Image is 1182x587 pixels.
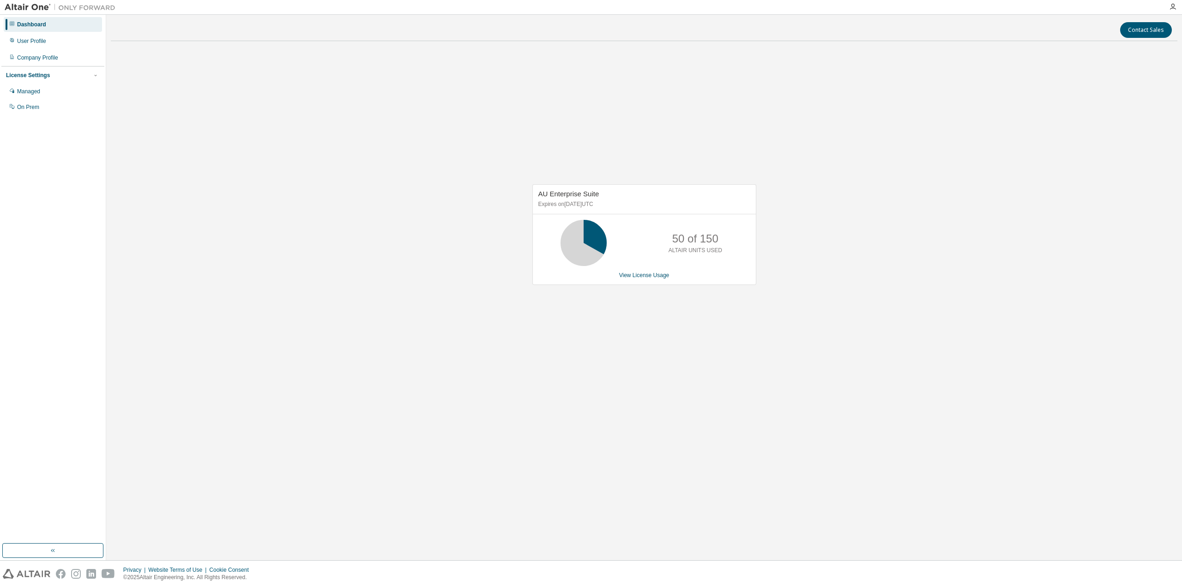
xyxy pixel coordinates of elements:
[209,566,254,574] div: Cookie Consent
[148,566,209,574] div: Website Terms of Use
[102,569,115,579] img: youtube.svg
[86,569,96,579] img: linkedin.svg
[5,3,120,12] img: Altair One
[619,272,669,278] a: View License Usage
[71,569,81,579] img: instagram.svg
[672,231,718,247] p: 50 of 150
[56,569,66,579] img: facebook.svg
[17,103,39,111] div: On Prem
[538,200,748,208] p: Expires on [DATE] UTC
[1120,22,1172,38] button: Contact Sales
[669,247,722,254] p: ALTAIR UNITS USED
[17,88,40,95] div: Managed
[3,569,50,579] img: altair_logo.svg
[123,566,148,574] div: Privacy
[123,574,254,581] p: © 2025 Altair Engineering, Inc. All Rights Reserved.
[17,54,58,61] div: Company Profile
[6,72,50,79] div: License Settings
[17,21,46,28] div: Dashboard
[538,190,599,198] span: AU Enterprise Suite
[17,37,46,45] div: User Profile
